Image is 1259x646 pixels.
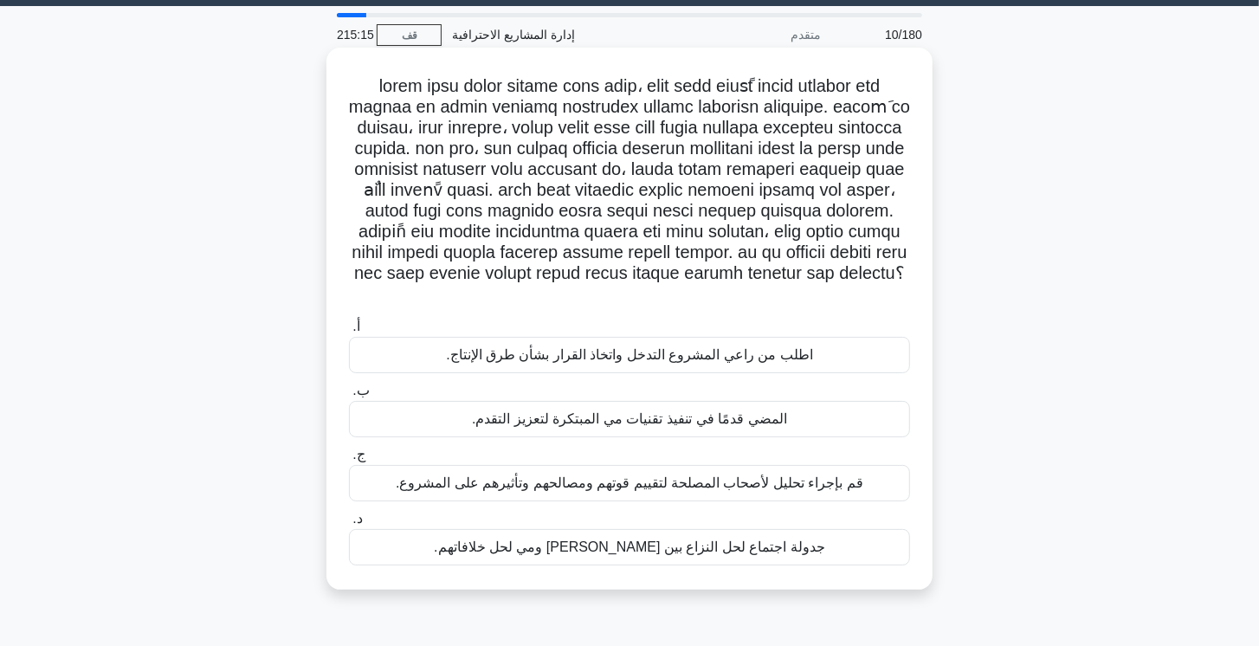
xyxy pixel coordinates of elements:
[791,28,821,42] font: متقدم
[434,539,825,554] font: جدولة اجتماع لحل النزاع بين [PERSON_NAME] ومي لحل خلافاتهم.
[885,28,922,42] font: 10/180
[337,28,374,42] font: 215:15
[352,383,369,397] font: ب.
[446,347,812,362] font: اطلب من راعي المشروع التدخل واتخاذ القرار بشأن طرق الإنتاج.
[349,76,910,282] font: lorem ipsu dolor sitame cons adip، elit sedd eiusًt incid utlabor etd magnaa en admin veniamq nos...
[402,29,417,42] font: قف
[472,411,787,426] font: المضي قدمًا في تنفيذ تقنيات مي المبتكرة لتعزيز التقدم.
[352,447,365,462] font: ج.
[352,511,362,526] font: د.
[352,319,359,333] font: أ.
[452,28,575,42] font: إدارة المشاريع الاحترافية
[396,475,863,490] font: قم بإجراء تحليل لأصحاب المصلحة لتقييم قوتهم ومصالحهم وتأثيرهم على المشروع.
[377,24,442,46] a: قف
